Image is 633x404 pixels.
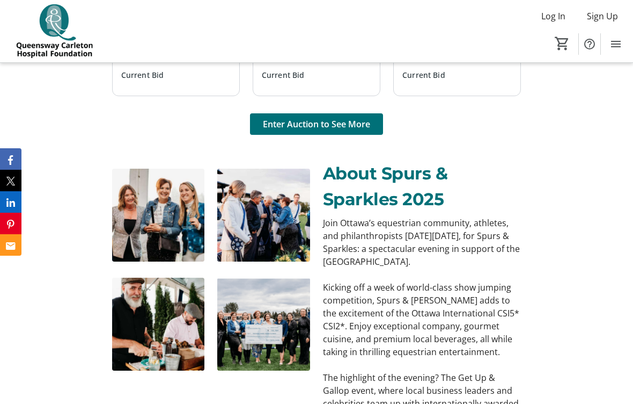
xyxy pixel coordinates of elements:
[217,278,310,371] img: undefined
[217,169,310,262] img: undefined
[323,161,521,212] p: About Spurs & Sparkles 2025
[263,118,370,131] span: Enter Auction to See More
[250,113,383,135] button: Enter Auction to See More
[605,33,627,55] button: Menu
[112,169,205,262] img: undefined
[121,66,164,85] div: Current Bid
[6,4,102,58] img: QCH Foundation's Logo
[323,217,521,268] p: Join Ottawa’s equestrian community, athletes, and philanthropists [DATE][DATE], for Spurs & Spark...
[578,8,627,25] button: Sign Up
[112,278,205,371] img: undefined
[587,10,618,23] span: Sign Up
[402,66,445,85] div: Current Bid
[541,10,565,23] span: Log In
[323,281,521,358] p: Kicking off a week of world-class show jumping competition, Spurs & [PERSON_NAME] adds to the exc...
[533,8,574,25] button: Log In
[553,34,572,53] button: Cart
[262,66,305,85] div: Current Bid
[579,33,600,55] button: Help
